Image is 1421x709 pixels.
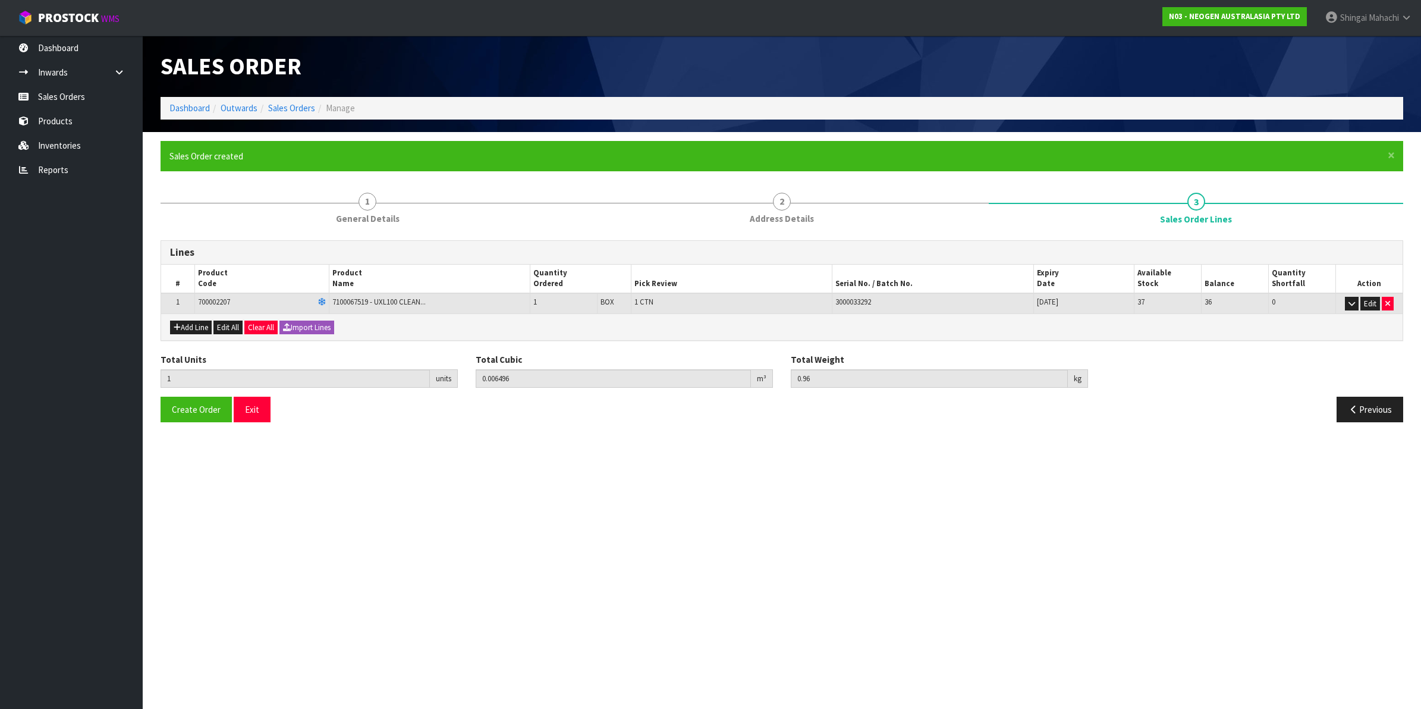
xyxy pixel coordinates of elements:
[198,297,230,307] span: 700002207
[1360,297,1380,311] button: Edit
[194,265,329,293] th: Product Code
[161,231,1403,432] span: Sales Order Lines
[750,212,814,225] span: Address Details
[1187,193,1205,211] span: 3
[533,297,537,307] span: 1
[791,369,1068,388] input: Total Weight
[1369,12,1399,23] span: Mahachi
[359,193,376,211] span: 1
[773,193,791,211] span: 2
[161,265,194,293] th: #
[1137,297,1145,307] span: 37
[476,353,522,366] label: Total Cubic
[430,369,458,388] div: units
[101,13,120,24] small: WMS
[18,10,33,25] img: cube-alt.png
[170,247,1394,258] h3: Lines
[244,321,278,335] button: Clear All
[1337,397,1403,422] button: Previous
[1169,11,1300,21] strong: N03 - NEOGEN AUSTRALASIA PTY LTD
[1340,12,1367,23] span: Shingai
[161,369,430,388] input: Total Units
[1272,297,1275,307] span: 0
[169,102,210,114] a: Dashboard
[791,353,844,366] label: Total Weight
[1037,297,1058,307] span: [DATE]
[279,321,334,335] button: Import Lines
[1134,265,1202,293] th: Available Stock
[169,150,243,162] span: Sales Order created
[1068,369,1088,388] div: kg
[213,321,243,335] button: Edit All
[38,10,99,26] span: ProStock
[1201,265,1268,293] th: Balance
[1335,265,1403,293] th: Action
[476,369,751,388] input: Total Cubic
[326,102,355,114] span: Manage
[161,51,301,81] span: Sales Order
[601,297,614,307] span: BOX
[1388,147,1395,164] span: ×
[172,404,221,415] span: Create Order
[1205,297,1212,307] span: 36
[221,102,257,114] a: Outwards
[1160,213,1232,225] span: Sales Order Lines
[329,265,530,293] th: Product Name
[832,265,1034,293] th: Serial No. / Batch No.
[332,297,426,307] span: 7100067519 - UXL100 CLEAN...
[161,353,206,366] label: Total Units
[1033,265,1134,293] th: Expiry Date
[268,102,315,114] a: Sales Orders
[161,397,232,422] button: Create Order
[751,369,773,388] div: m³
[234,397,271,422] button: Exit
[170,321,212,335] button: Add Line
[176,297,180,307] span: 1
[1268,265,1335,293] th: Quantity Shortfall
[631,265,832,293] th: Pick Review
[336,212,400,225] span: General Details
[318,299,326,306] i: Frozen Goods
[835,297,871,307] span: 3000033292
[530,265,631,293] th: Quantity Ordered
[634,297,653,307] span: 1 CTN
